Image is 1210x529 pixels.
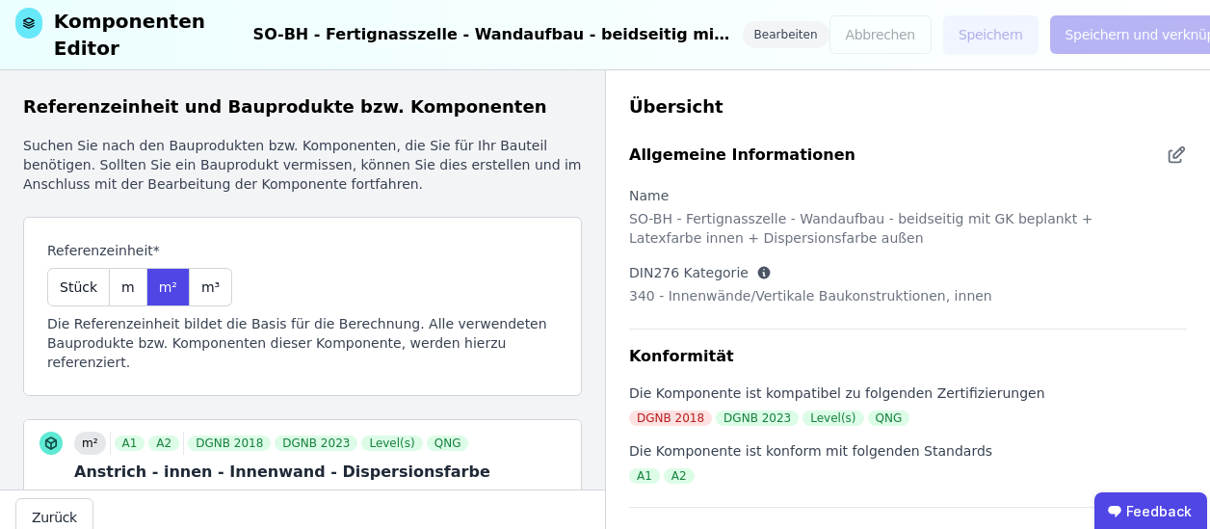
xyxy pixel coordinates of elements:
[188,436,271,451] div: DGNB 2018
[74,432,106,455] div: m²
[629,410,712,426] div: DGNB 2018
[54,8,230,62] div: Komponenten Editor
[629,93,1187,120] div: Übersicht
[716,410,799,426] div: DGNB 2023
[121,278,135,297] span: m
[148,436,179,451] div: A2
[743,21,829,48] div: Bearbeiten
[60,278,97,297] span: Stück
[201,278,220,297] span: m³
[361,436,422,451] div: Level(s)
[629,186,669,205] label: Name
[47,241,232,260] label: Referenzeinheit*
[868,410,910,426] div: QNG
[159,278,177,297] span: m²
[47,314,558,372] div: Die Referenzeinheit bildet die Basis für die Berechnung. Alle verwendeten Bauprodukte bzw. Kompon...
[829,15,932,54] button: Abbrechen
[23,93,582,120] div: Referenzeinheit und Bauprodukte bzw. Komponenten
[629,263,749,282] label: DIN276 Kategorie
[23,136,582,194] div: Suchen Sie nach den Bauprodukten bzw. Komponenten, die Sie für Ihr Bauteil benötigen. Sollten Sie...
[115,436,145,451] div: A1
[427,436,469,451] div: QNG
[629,441,1187,461] div: Die Komponente ist konform mit folgenden Standards
[74,461,566,484] div: Anstrich - innen - Innenwand - Dispersionsfarbe
[629,345,1187,368] div: Konformität
[629,144,855,167] div: Allgemeine Informationen
[275,436,357,451] div: DGNB 2023
[943,15,1039,54] button: Speichern
[629,282,992,321] div: 340 - Innenwände/Vertikale Baukonstruktionen, innen
[253,21,735,48] div: SO-BH - Fertignasszelle - Wandaufbau - beidseitig mit GK beplankt + Latexfarbe innen + Dispersion...
[629,468,660,484] div: A1
[664,468,695,484] div: A2
[802,410,863,426] div: Level(s)
[629,205,1168,263] div: SO-BH - Fertignasszelle - Wandaufbau - beidseitig mit GK beplankt + Latexfarbe innen + Dispersion...
[629,384,1187,403] div: Die Komponente ist kompatibel zu folgenden Zertifizierungen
